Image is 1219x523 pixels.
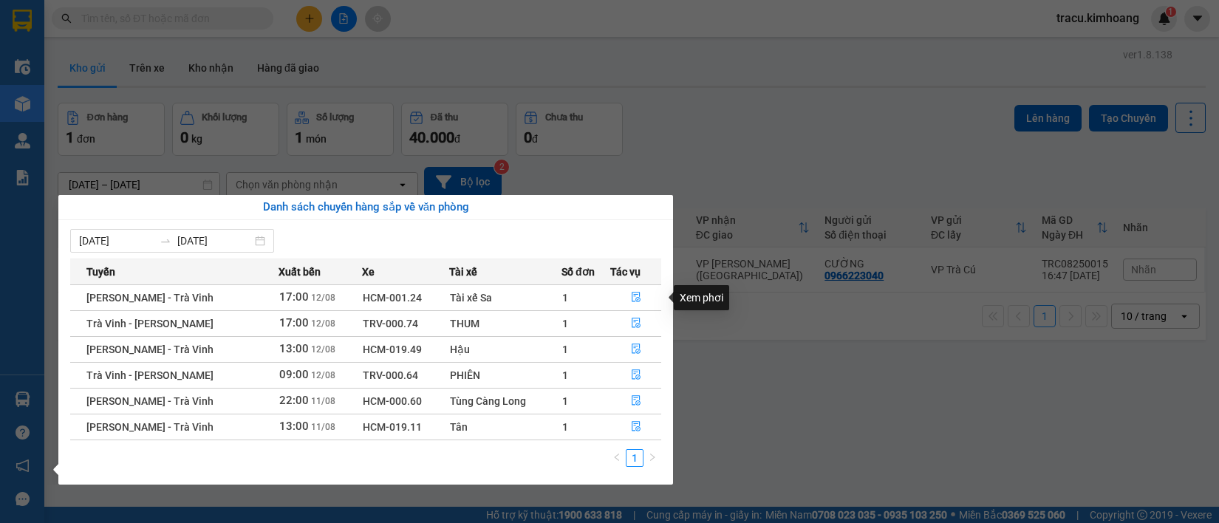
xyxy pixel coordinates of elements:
button: file-done [611,312,660,335]
span: 13:00 [279,342,309,355]
span: Xuất bến [279,264,321,280]
span: 12/08 [311,370,335,380]
div: Tân [450,419,561,435]
span: 22:00 [279,394,309,407]
li: Next Page [643,449,661,467]
span: [PERSON_NAME] - Trà Vinh [86,421,214,433]
button: file-done [611,389,660,413]
span: 1 [562,292,568,304]
span: file-done [631,318,641,329]
span: file-done [631,369,641,381]
span: 1 [562,395,568,407]
span: left [612,453,621,462]
span: [PERSON_NAME] - Trà Vinh [86,395,214,407]
li: 1 [626,449,643,467]
span: file-done [631,343,641,355]
input: Từ ngày [79,233,154,249]
button: file-done [611,415,660,439]
span: 17:00 [279,290,309,304]
button: file-done [611,363,660,387]
div: Hậu [450,341,561,358]
span: 1 [562,421,568,433]
span: 12/08 [311,344,335,355]
span: 11/08 [311,396,335,406]
button: right [643,449,661,467]
span: 13:00 [279,420,309,433]
span: HCM-001.24 [363,292,422,304]
div: Tài xế Sa [450,290,561,306]
span: HCM-019.49 [363,343,422,355]
span: 17:00 [279,316,309,329]
span: Tài xế [449,264,477,280]
span: swap-right [160,235,171,247]
span: Trà Vinh - [PERSON_NAME] [86,318,214,329]
span: Trà Vinh - [PERSON_NAME] [86,369,214,381]
span: 09:00 [279,368,309,381]
span: right [648,453,657,462]
span: file-done [631,292,641,304]
span: TRV-000.64 [363,369,418,381]
span: 11/08 [311,422,335,432]
div: Danh sách chuyến hàng sắp về văn phòng [70,199,661,216]
a: 1 [626,450,643,466]
span: Tuyến [86,264,115,280]
span: HCM-019.11 [363,421,422,433]
span: HCM-000.60 [363,395,422,407]
span: file-done [631,421,641,433]
input: Đến ngày [177,233,252,249]
span: 1 [562,369,568,381]
span: file-done [631,395,641,407]
div: Xem phơi [674,285,729,310]
div: PHIÊN [450,367,561,383]
div: Tùng Càng Long [450,393,561,409]
span: 1 [562,318,568,329]
button: file-done [611,338,660,361]
span: [PERSON_NAME] - Trà Vinh [86,292,214,304]
span: [PERSON_NAME] - Trà Vinh [86,343,214,355]
span: 12/08 [311,293,335,303]
span: Số đơn [561,264,595,280]
span: Xe [362,264,375,280]
button: left [608,449,626,467]
span: 1 [562,343,568,355]
span: TRV-000.74 [363,318,418,329]
button: file-done [611,286,660,310]
span: to [160,235,171,247]
li: Previous Page [608,449,626,467]
div: THUM [450,315,561,332]
span: Tác vụ [610,264,641,280]
span: 12/08 [311,318,335,329]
